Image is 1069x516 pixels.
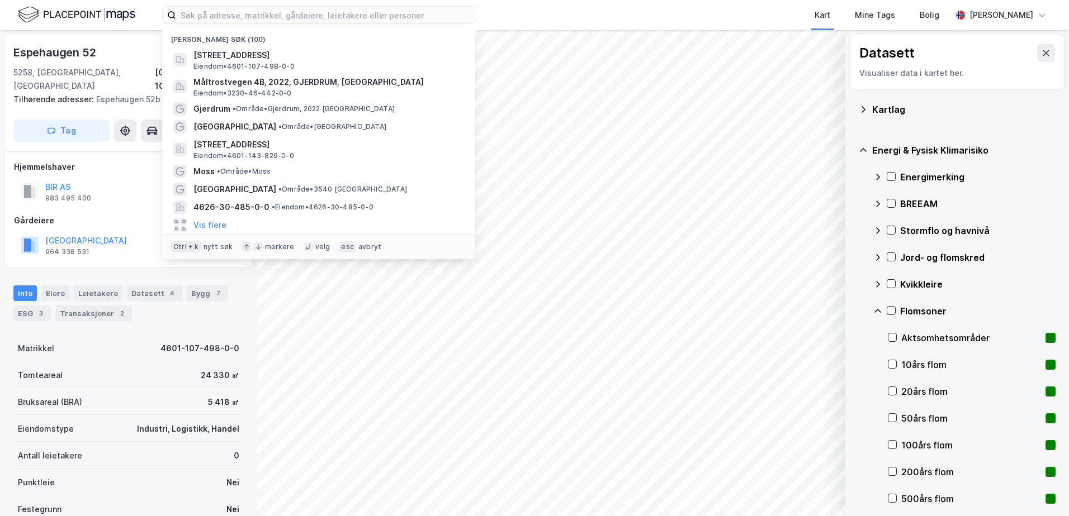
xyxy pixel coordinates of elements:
[13,120,110,142] button: Tag
[872,103,1056,116] div: Kartlag
[204,242,233,251] div: nytt søk
[226,476,239,489] div: Nei
[278,185,282,193] span: •
[18,369,63,382] div: Tomteareal
[18,395,82,409] div: Bruksareal (BRA)
[171,241,201,252] div: Ctrl + k
[900,170,1056,184] div: Energimerking
[14,160,243,174] div: Hjemmelshaver
[855,8,895,22] div: Mine Tags
[14,214,243,227] div: Gårdeiere
[901,385,1041,398] div: 20års flom
[212,288,224,299] div: 7
[901,438,1041,452] div: 100års flom
[193,138,462,151] span: [STREET_ADDRESS]
[74,285,122,301] div: Leietakere
[167,288,178,299] div: 4
[18,5,135,25] img: logo.f888ab2527a4732fd821a326f86c7f29.svg
[193,151,294,160] span: Eiendom • 4601-143-829-0-0
[900,278,1056,291] div: Kvikkleire
[234,449,239,462] div: 0
[13,305,51,321] div: ESG
[872,144,1056,157] div: Energi & Fysisk Klimarisiko
[18,476,55,489] div: Punktleie
[900,197,1056,211] div: BREEAM
[208,395,239,409] div: 5 418 ㎡
[358,242,381,251] div: avbryt
[162,26,475,46] div: [PERSON_NAME] søk (100)
[969,8,1033,22] div: [PERSON_NAME]
[193,102,230,116] span: Gjerdrum
[176,7,475,23] input: Søk på adresse, matrikkel, gårdeiere, leietakere eller personer
[278,122,386,131] span: Område • [GEOGRAPHIC_DATA]
[265,242,294,251] div: markere
[272,203,373,212] span: Eiendom • 4626-30-485-0-0
[193,183,276,196] span: [GEOGRAPHIC_DATA]
[859,44,915,62] div: Datasett
[18,503,62,516] div: Festegrunn
[226,503,239,516] div: Nei
[13,44,98,61] div: Espehaugen 52
[217,167,271,176] span: Område • Moss
[55,305,132,321] div: Transaksjoner
[193,62,295,71] span: Eiendom • 4601-107-498-0-0
[193,218,226,232] button: Vis flere
[193,165,215,178] span: Moss
[272,203,275,211] span: •
[18,422,74,436] div: Eiendomstype
[193,200,269,214] span: 4626-30-485-0-0
[193,89,292,98] span: Eiendom • 3230-46-442-0-0
[13,93,235,106] div: Espehaugen 52b
[18,449,82,462] div: Antall leietakere
[278,185,407,194] span: Område • 3540 [GEOGRAPHIC_DATA]
[41,285,69,301] div: Eiere
[187,285,228,301] div: Bygg
[901,412,1041,425] div: 50års flom
[116,308,127,319] div: 2
[45,194,91,203] div: 983 495 400
[18,342,54,355] div: Matrikkel
[193,75,462,89] span: Måltrostvegen 4B, 2022, GJERDRUM, [GEOGRAPHIC_DATA]
[193,49,462,62] span: [STREET_ADDRESS]
[160,342,239,355] div: 4601-107-498-0-0
[901,358,1041,371] div: 10års flom
[901,465,1041,479] div: 200års flom
[339,241,356,252] div: esc
[13,94,96,104] span: Tilhørende adresser:
[1013,462,1069,516] iframe: Chat Widget
[13,66,155,93] div: 5258, [GEOGRAPHIC_DATA], [GEOGRAPHIC_DATA]
[233,104,236,113] span: •
[900,251,1056,264] div: Jord- og flomskred
[201,369,239,382] div: 24 330 ㎡
[278,122,282,131] span: •
[193,120,276,133] span: [GEOGRAPHIC_DATA]
[45,247,89,256] div: 964 338 531
[900,304,1056,318] div: Flomsoner
[900,224,1056,237] div: Stormflo og havnivå
[901,492,1041,505] div: 500års flom
[35,308,46,319] div: 3
[217,167,220,175] span: •
[859,66,1055,80] div: Visualiser data i kartet her.
[127,285,182,301] div: Datasett
[315,242,330,251] div: velg
[137,422,239,436] div: Industri, Logistikk, Handel
[815,8,830,22] div: Kart
[901,331,1041,345] div: Aktsomhetsområder
[155,66,244,93] div: [GEOGRAPHIC_DATA], 107/498
[233,104,395,113] span: Område • Gjerdrum, 2022 [GEOGRAPHIC_DATA]
[920,8,939,22] div: Bolig
[13,285,37,301] div: Info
